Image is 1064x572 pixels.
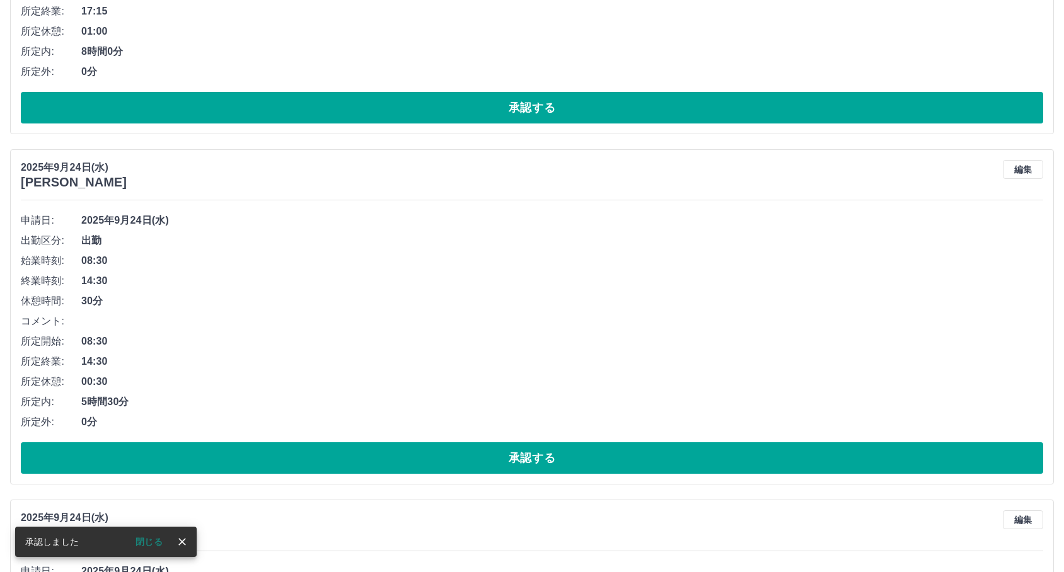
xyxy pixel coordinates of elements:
[81,4,1043,19] span: 17:15
[21,334,81,349] span: 所定開始:
[81,273,1043,289] span: 14:30
[21,175,127,190] h3: [PERSON_NAME]
[21,294,81,309] span: 休憩時間:
[21,525,127,540] h3: [PERSON_NAME]
[81,415,1043,430] span: 0分
[81,24,1043,39] span: 01:00
[25,530,79,553] div: 承認しました
[21,394,81,409] span: 所定内:
[81,334,1043,349] span: 08:30
[21,314,81,329] span: コメント:
[21,273,81,289] span: 終業時刻:
[81,354,1043,369] span: 14:30
[125,532,173,551] button: 閉じる
[21,4,81,19] span: 所定終業:
[21,233,81,248] span: 出勤区分:
[21,213,81,228] span: 申請日:
[21,374,81,389] span: 所定休憩:
[81,294,1043,309] span: 30分
[21,44,81,59] span: 所定内:
[1003,510,1043,529] button: 編集
[21,415,81,430] span: 所定外:
[21,24,81,39] span: 所定休憩:
[81,64,1043,79] span: 0分
[81,374,1043,389] span: 00:30
[21,442,1043,474] button: 承認する
[81,44,1043,59] span: 8時間0分
[21,92,1043,123] button: 承認する
[21,253,81,268] span: 始業時刻:
[21,510,127,525] p: 2025年9月24日(水)
[81,394,1043,409] span: 5時間30分
[21,160,127,175] p: 2025年9月24日(水)
[173,532,192,551] button: close
[21,64,81,79] span: 所定外:
[1003,160,1043,179] button: 編集
[21,354,81,369] span: 所定終業:
[81,233,1043,248] span: 出勤
[81,213,1043,228] span: 2025年9月24日(水)
[81,253,1043,268] span: 08:30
